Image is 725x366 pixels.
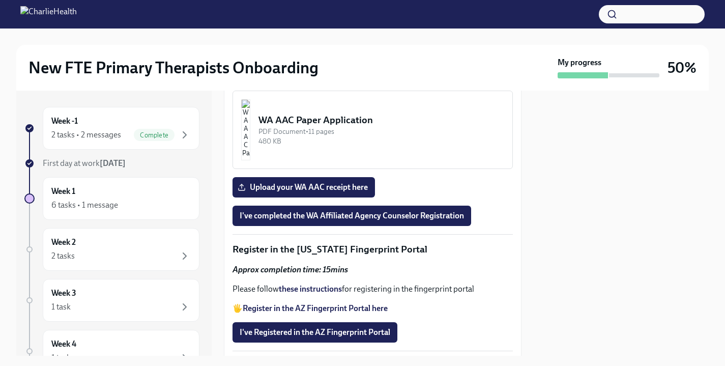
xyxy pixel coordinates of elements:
[233,177,375,198] label: Upload your WA AAC receipt here
[24,177,199,220] a: Week 16 tasks • 1 message
[240,182,368,192] span: Upload your WA AAC receipt here
[258,114,504,127] div: WA AAC Paper Application
[28,58,318,78] h2: New FTE Primary Therapists Onboarding
[233,265,348,274] strong: Approx completion time: 15mins
[51,129,121,140] div: 2 tasks • 2 messages
[233,243,513,256] p: Register in the [US_STATE] Fingerprint Portal
[20,6,77,22] img: CharlieHealth
[134,131,175,139] span: Complete
[51,237,76,248] h6: Week 2
[51,186,75,197] h6: Week 1
[233,206,471,226] button: I've completed the WA Affiliated Agency Counselor Registration
[24,107,199,150] a: Week -12 tasks • 2 messagesComplete
[241,99,250,160] img: WA AAC Paper Application
[240,327,390,337] span: I've Registered in the AZ Fingerprint Portal
[558,57,601,68] strong: My progress
[24,228,199,271] a: Week 22 tasks
[233,284,513,295] p: Please follow for registering in the fingerprint portal
[233,91,513,169] button: WA AAC Paper ApplicationPDF Document•11 pages480 KB
[43,158,126,168] span: First day at work
[243,303,388,313] a: Register in the AZ Fingerprint Portal here
[258,127,504,136] div: PDF Document • 11 pages
[51,250,75,262] div: 2 tasks
[24,158,199,169] a: First day at work[DATE]
[51,352,71,363] div: 1 task
[51,339,76,350] h6: Week 4
[51,116,78,127] h6: Week -1
[100,158,126,168] strong: [DATE]
[24,279,199,322] a: Week 31 task
[668,59,697,77] h3: 50%
[240,211,464,221] span: I've completed the WA Affiliated Agency Counselor Registration
[51,288,76,299] h6: Week 3
[258,136,504,146] div: 480 KB
[279,284,342,294] a: these instructions
[51,200,118,211] div: 6 tasks • 1 message
[51,301,71,313] div: 1 task
[233,322,397,343] button: I've Registered in the AZ Fingerprint Portal
[233,303,513,314] p: 🖐️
